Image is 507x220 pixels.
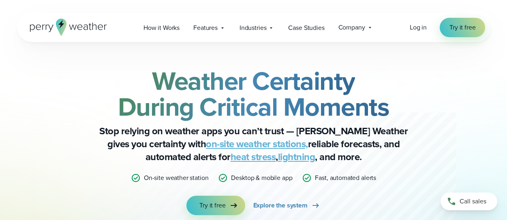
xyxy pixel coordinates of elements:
a: Log in [410,23,427,32]
span: Try it free [199,201,225,210]
span: Features [193,23,218,33]
span: Explore the system [253,201,308,210]
a: Try it free [186,196,245,215]
a: Case Studies [281,19,331,36]
span: Case Studies [288,23,324,33]
p: On-site weather station [144,173,209,183]
span: Industries [240,23,267,33]
a: How it Works [137,19,186,36]
a: lightning [278,150,315,164]
span: Try it free [449,23,475,32]
a: on-site weather stations, [206,137,308,151]
p: Desktop & mobile app [231,173,292,183]
a: Explore the system [253,196,321,215]
a: Call sales [441,192,497,210]
span: Call sales [460,197,486,206]
span: Company [338,23,365,32]
a: heat stress [231,150,276,164]
span: How it Works [143,23,180,33]
a: Try it free [440,18,485,37]
strong: Weather Certainty During Critical Moments [118,62,389,126]
p: Fast, automated alerts [315,173,376,183]
p: Stop relying on weather apps you can’t trust — [PERSON_NAME] Weather gives you certainty with rel... [92,125,416,163]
